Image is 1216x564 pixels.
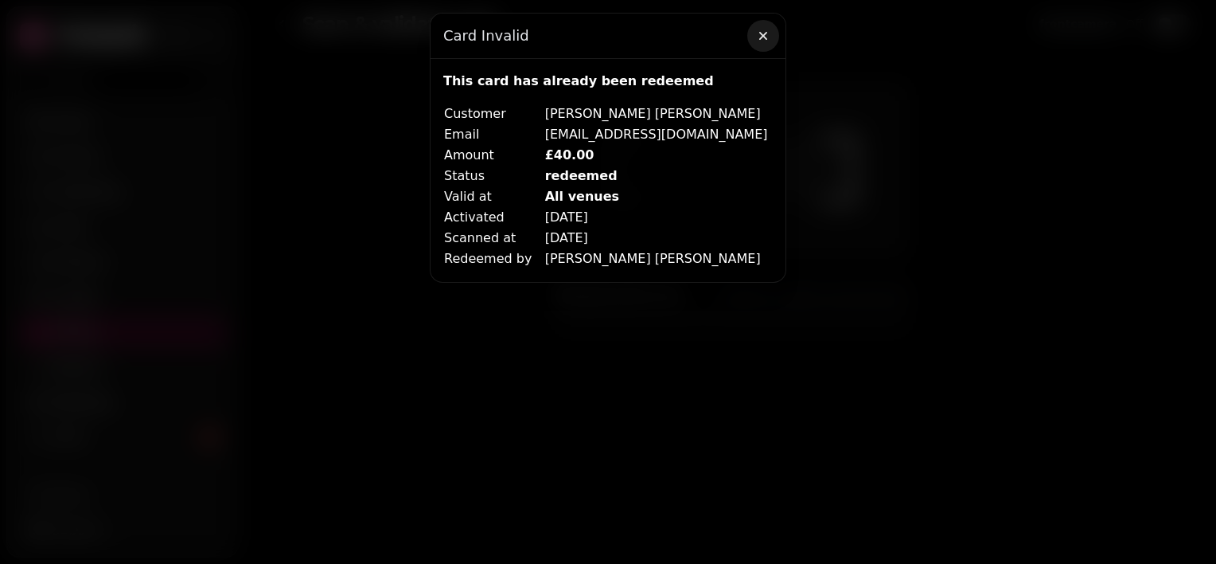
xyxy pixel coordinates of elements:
td: Amount [443,145,544,166]
strong: £40.00 [545,147,594,163]
td: Customer [443,104,544,124]
h3: Card Invalid [443,26,773,45]
td: Redeemed by [443,249,544,269]
strong: All venues [545,189,619,204]
strong: redeemed [545,168,618,183]
td: Email [443,124,544,145]
td: [DATE] [544,207,769,228]
td: Valid at [443,186,544,207]
td: [EMAIL_ADDRESS][DOMAIN_NAME] [544,124,769,145]
td: [PERSON_NAME] [PERSON_NAME] [544,249,769,269]
td: [PERSON_NAME] [PERSON_NAME] [544,104,769,124]
td: Status [443,166,544,186]
td: [DATE] [544,228,769,249]
td: Activated [443,207,544,228]
td: Scanned at [443,228,544,249]
strong: This card has already been redeemed [443,73,714,88]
